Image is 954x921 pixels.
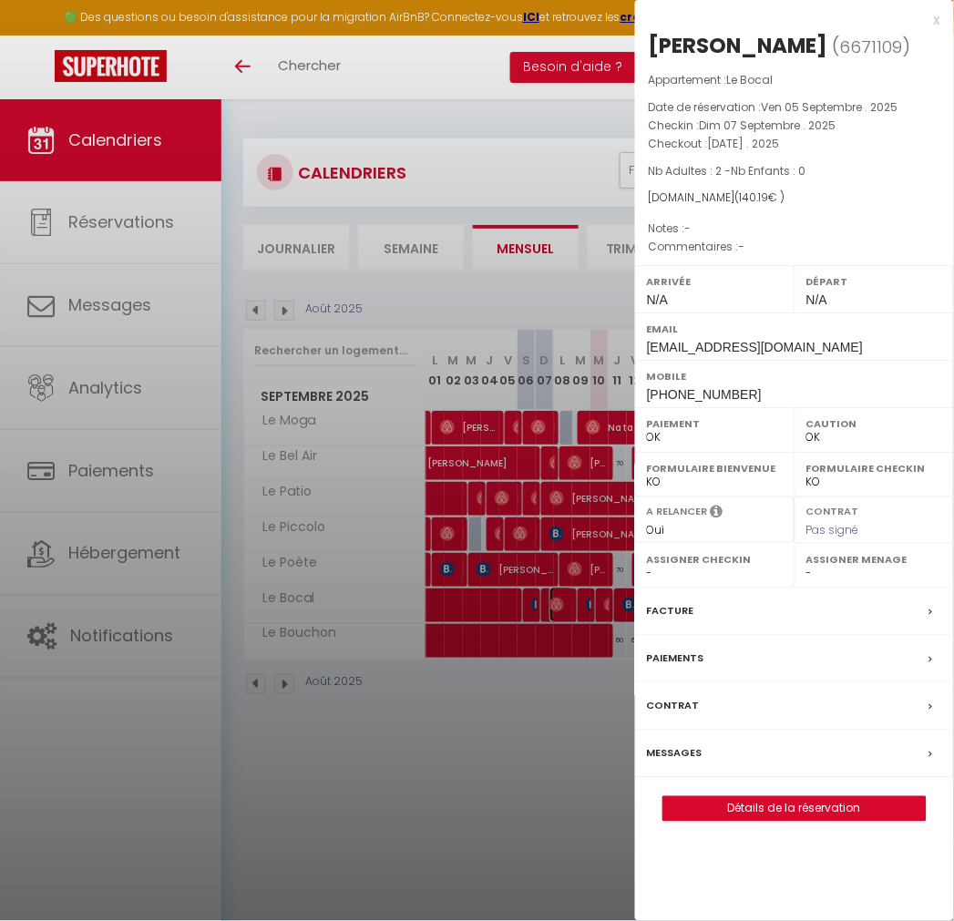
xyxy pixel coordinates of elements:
[806,272,942,291] label: Départ
[663,797,926,821] a: Détails de la réservation
[762,99,898,115] span: Ven 05 Septembre . 2025
[711,504,723,524] i: Sélectionner OUI si vous souhaiter envoyer les séquences de messages post-checkout
[649,117,940,135] p: Checkin :
[685,220,692,236] span: -
[806,522,859,537] span: Pas signé
[635,9,940,31] div: x
[649,135,940,153] p: Checkout :
[647,744,703,763] label: Messages
[649,98,940,117] p: Date de réservation :
[806,459,942,477] label: Formulaire Checkin
[727,72,774,87] span: Le Bocal
[647,292,668,307] span: N/A
[647,650,704,669] label: Paiements
[647,550,783,568] label: Assigner Checkin
[647,414,783,433] label: Paiement
[739,239,745,254] span: -
[647,459,783,477] label: Formulaire Bienvenue
[840,36,903,58] span: 6671109
[649,189,940,207] div: [DOMAIN_NAME]
[662,796,927,822] button: Détails de la réservation
[647,340,863,354] span: [EMAIL_ADDRESS][DOMAIN_NAME]
[647,697,700,716] label: Contrat
[740,189,769,205] span: 140.19
[647,272,783,291] label: Arrivée
[647,320,942,338] label: Email
[647,602,694,621] label: Facture
[647,504,708,519] label: A relancer
[649,31,828,60] div: [PERSON_NAME]
[732,163,806,179] span: Nb Enfants : 0
[806,414,942,433] label: Caution
[649,220,940,238] p: Notes :
[700,118,836,133] span: Dim 07 Septembre . 2025
[833,34,911,59] span: ( )
[647,387,762,402] span: [PHONE_NUMBER]
[649,163,806,179] span: Nb Adultes : 2 -
[15,7,69,62] button: Ouvrir le widget de chat LiveChat
[806,550,942,568] label: Assigner Menage
[647,367,942,385] label: Mobile
[806,292,827,307] span: N/A
[708,136,780,151] span: [DATE] . 2025
[735,189,785,205] span: ( € )
[649,71,940,89] p: Appartement :
[806,504,859,516] label: Contrat
[649,238,940,256] p: Commentaires :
